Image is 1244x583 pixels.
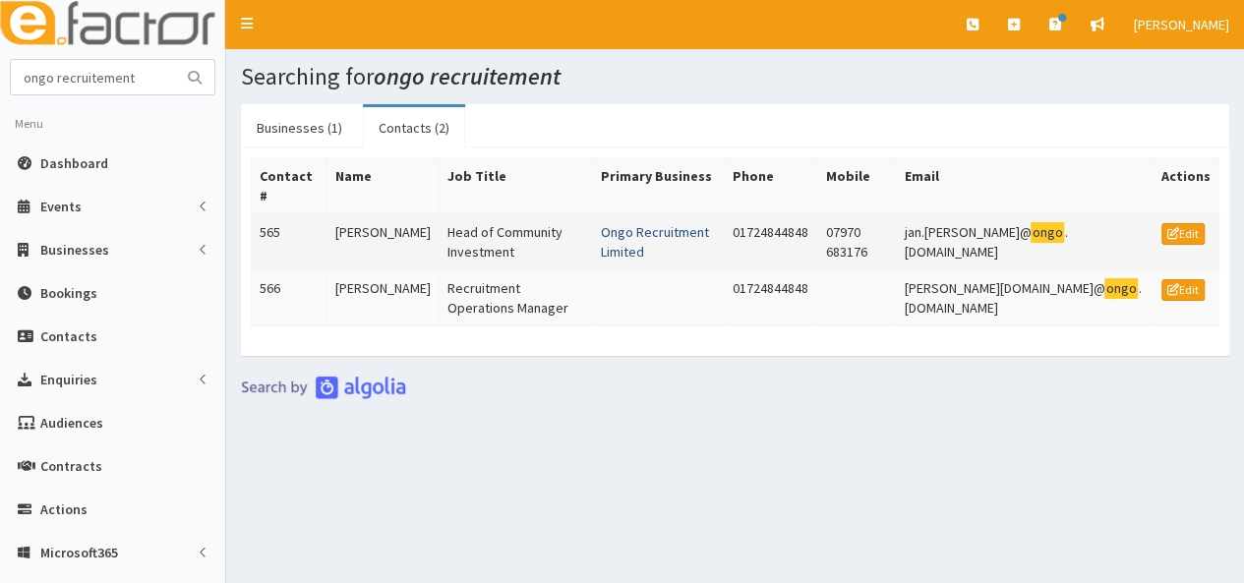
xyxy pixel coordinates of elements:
[1161,223,1205,245] a: Edit
[1161,279,1205,301] a: Edit
[1031,222,1064,243] mark: ongo
[241,107,358,148] a: Businesses (1)
[326,158,439,214] th: Name
[439,214,592,270] td: Head of Community Investment
[252,214,327,270] td: 565
[40,241,109,259] span: Businesses
[40,371,97,388] span: Enquiries
[326,214,439,270] td: [PERSON_NAME]
[326,270,439,326] td: [PERSON_NAME]
[439,158,592,214] th: Job Title
[40,284,97,302] span: Bookings
[252,270,327,326] td: 566
[725,158,817,214] th: Phone
[896,158,1154,214] th: Email
[896,270,1154,326] td: [PERSON_NAME][DOMAIN_NAME]@ .[DOMAIN_NAME]
[40,327,97,345] span: Contacts
[40,154,108,172] span: Dashboard
[363,107,465,148] a: Contacts (2)
[1104,278,1138,299] mark: ongo
[252,158,327,214] th: Contact #
[374,61,561,91] i: ongo recruitement
[601,223,709,261] a: Ongo Recruitment Limited
[593,158,725,214] th: Primary Business
[896,214,1154,270] td: jan.[PERSON_NAME]@ .[DOMAIN_NAME]
[40,457,102,475] span: Contracts
[725,270,817,326] td: 01724844848
[241,64,1229,89] h1: Searching for
[1134,16,1229,33] span: [PERSON_NAME]
[439,270,592,326] td: Recruitment Operations Manager
[817,214,896,270] td: 07970 683176
[817,158,896,214] th: Mobile
[1153,158,1218,214] th: Actions
[40,544,118,561] span: Microsoft365
[241,376,406,399] img: search-by-algolia-light-background.png
[40,500,88,518] span: Actions
[725,214,817,270] td: 01724844848
[11,60,176,94] input: Search...
[40,198,82,215] span: Events
[40,414,103,432] span: Audiences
